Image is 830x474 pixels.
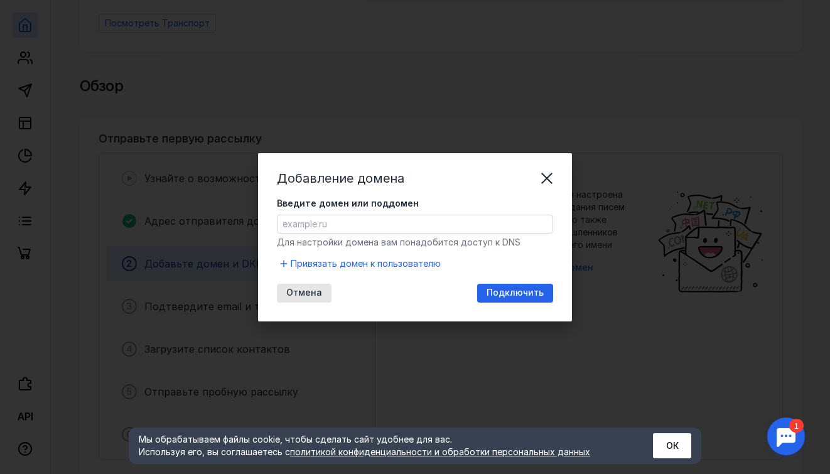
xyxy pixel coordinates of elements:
[286,288,322,298] span: Отмена
[277,197,419,210] span: Введите домен или поддомен
[278,215,552,233] input: example.ru
[28,8,43,21] div: 1
[487,288,544,298] span: Подключить
[277,256,446,271] button: Привязать домен к пользователю
[290,446,590,457] a: политикой конфиденциальности и обработки персональных данных
[477,284,553,303] button: Подключить
[277,171,404,186] span: Добавление домена
[291,257,441,270] span: Привязать домен к пользователю
[277,237,520,247] span: Для настройки домена вам понадобится доступ к DNS
[653,433,691,458] button: ОК
[139,433,622,458] div: Мы обрабатываем файлы cookie, чтобы сделать сайт удобнее для вас. Используя его, вы соглашаетесь c
[277,284,331,303] button: Отмена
